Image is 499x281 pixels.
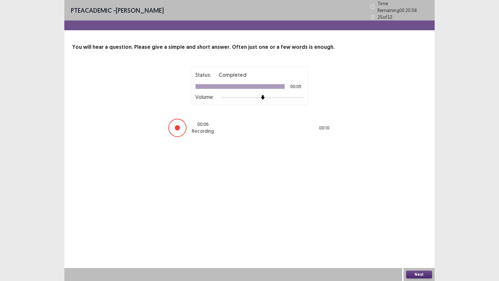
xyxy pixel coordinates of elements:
p: 25 of 32 [377,14,392,20]
p: 00:05 [290,84,301,89]
p: 00 : 10 [319,125,329,131]
button: Next [406,271,432,278]
p: 00 : 06 [197,121,209,128]
p: Recording [192,128,214,135]
p: Status: [195,71,211,79]
p: - [PERSON_NAME] [71,6,164,15]
img: arrow-thumb [261,95,265,100]
p: You will hear a question. Please give a simple and short answer. Often just one or a few words is... [72,43,427,51]
p: Completed [219,71,247,79]
span: PTE academic [71,6,112,14]
p: Volume: [195,93,214,101]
